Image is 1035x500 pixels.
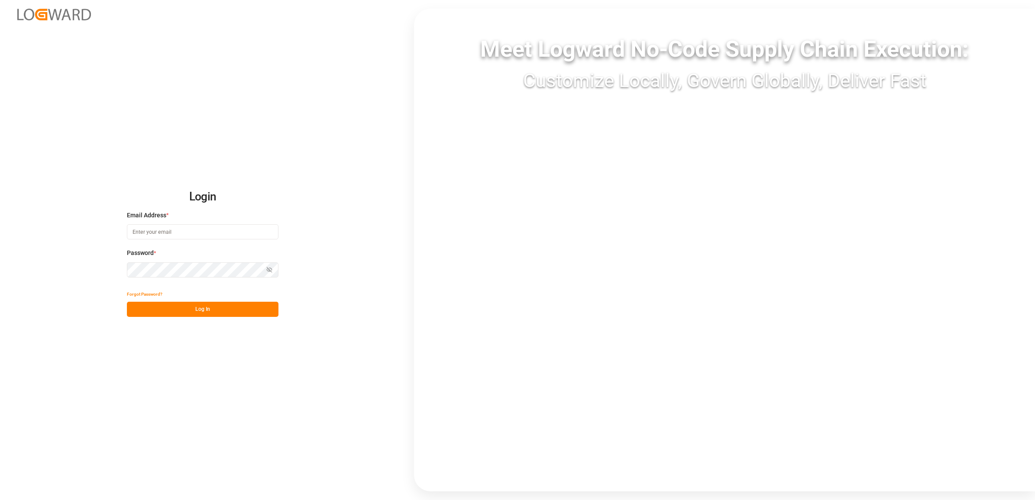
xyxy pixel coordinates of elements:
button: Forgot Password? [127,287,162,302]
button: Log In [127,302,278,317]
div: Meet Logward No-Code Supply Chain Execution: [414,32,1035,66]
h2: Login [127,183,278,211]
input: Enter your email [127,224,278,239]
div: Customize Locally, Govern Globally, Deliver Fast [414,66,1035,95]
img: Logward_new_orange.png [17,9,91,20]
span: Email Address [127,211,166,220]
span: Password [127,248,154,258]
